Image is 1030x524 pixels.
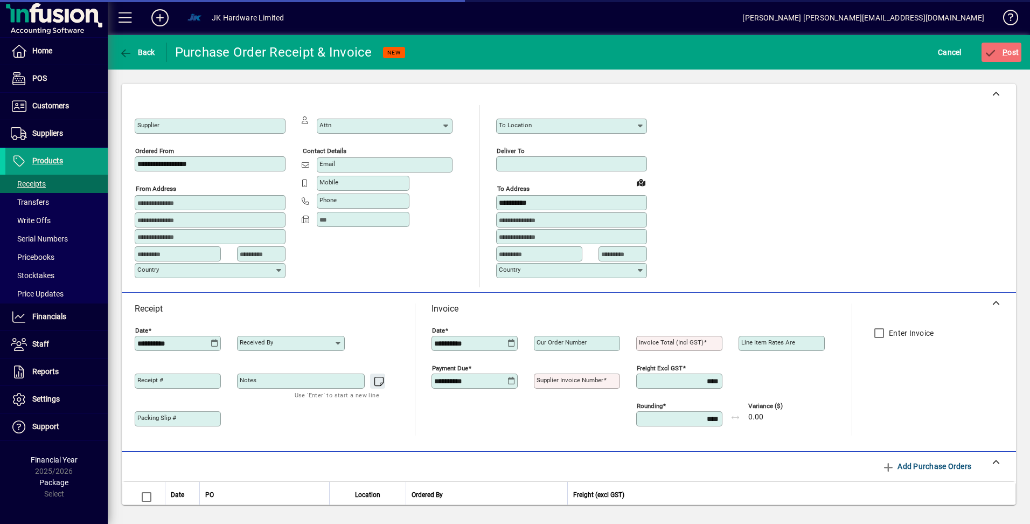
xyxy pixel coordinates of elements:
button: Profile [177,8,212,27]
a: Home [5,38,108,65]
a: Stocktakes [5,266,108,285]
a: Knowledge Base [995,2,1017,37]
span: ost [984,48,1019,57]
span: Suppliers [32,129,63,137]
div: [PERSON_NAME] [PERSON_NAME][EMAIL_ADDRESS][DOMAIN_NAME] [742,9,984,26]
a: Support [5,413,108,440]
span: Location [355,489,380,501]
button: Back [116,43,158,62]
span: Stocktakes [11,271,54,280]
mat-label: Freight excl GST [637,364,683,372]
a: View on map [632,174,650,191]
span: Pricebooks [11,253,54,261]
span: Back [119,48,155,57]
a: Serial Numbers [5,230,108,248]
a: Settings [5,386,108,413]
span: Package [39,478,68,487]
span: Transfers [11,198,49,206]
app-page-header-button: Back [108,43,167,62]
span: Products [32,156,63,165]
span: PO [205,489,214,501]
div: Freight (excl GST) [573,489,1002,501]
mat-label: Email [319,160,335,168]
span: Add Purchase Orders [882,458,971,475]
button: Post [982,43,1022,62]
a: Customers [5,93,108,120]
span: Price Updates [11,289,64,298]
span: Variance ($) [748,403,813,410]
span: Write Offs [11,216,51,225]
span: Financials [32,312,66,321]
a: Financials [5,304,108,330]
mat-label: Received by [240,339,273,346]
a: Suppliers [5,120,108,147]
div: PO [205,489,324,501]
span: Customers [32,101,69,110]
mat-label: Date [432,327,445,334]
mat-label: Country [499,266,520,273]
mat-label: Deliver To [497,147,525,155]
span: Freight (excl GST) [573,489,624,501]
span: 0.00 [748,413,763,422]
label: Enter Invoice [887,328,934,339]
mat-label: Supplier invoice number [537,376,603,384]
span: Receipts [11,180,46,188]
span: Financial Year [31,456,78,464]
span: Staff [32,340,49,348]
span: Home [32,46,52,55]
a: Receipts [5,175,108,193]
span: Reports [32,367,59,376]
span: P [1003,48,1007,57]
div: Ordered By [412,489,562,501]
mat-label: Mobile [319,178,338,186]
div: Purchase Order Receipt & Invoice [175,44,372,61]
mat-label: Receipt # [137,376,163,384]
a: Transfers [5,193,108,211]
mat-label: Attn [319,121,331,129]
mat-label: To location [499,121,532,129]
button: Add [143,8,177,27]
button: Add Purchase Orders [878,457,976,476]
span: Support [32,422,59,431]
button: Cancel [935,43,964,62]
a: Reports [5,358,108,385]
div: Date [171,489,194,501]
mat-label: Ordered from [135,147,174,155]
span: Serial Numbers [11,235,68,243]
mat-label: Packing Slip # [137,414,176,422]
a: Staff [5,331,108,358]
mat-label: Payment due [432,364,468,372]
mat-label: Supplier [137,121,159,129]
span: Cancel [938,44,962,61]
mat-label: Our order number [537,339,587,346]
span: Settings [32,395,60,403]
mat-label: Invoice Total (incl GST) [639,339,704,346]
mat-label: Rounding [637,402,663,410]
a: Price Updates [5,285,108,303]
mat-label: Phone [319,196,337,204]
span: Date [171,489,184,501]
mat-label: Line item rates are [741,339,795,346]
mat-label: Country [137,266,159,273]
div: JK Hardware Limited [212,9,284,26]
mat-hint: Use 'Enter' to start a new line [295,389,379,401]
a: Pricebooks [5,248,108,266]
mat-label: Date [135,327,148,334]
a: POS [5,65,108,92]
a: Write Offs [5,211,108,230]
span: Ordered By [412,489,443,501]
span: NEW [387,49,401,56]
mat-label: Notes [240,376,256,384]
span: POS [32,74,47,82]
